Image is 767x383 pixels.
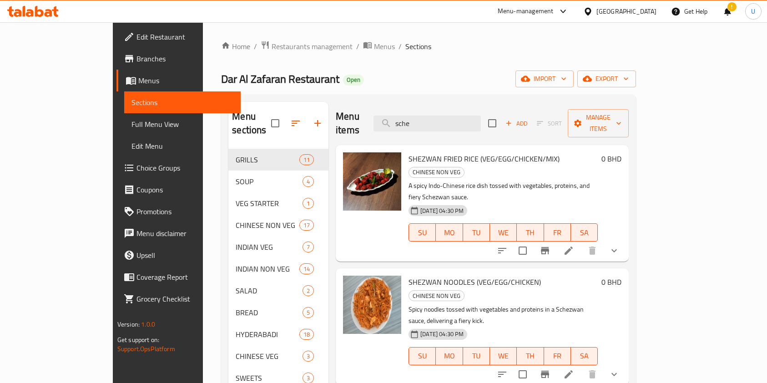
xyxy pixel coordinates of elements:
[563,245,574,256] a: Edit menu item
[236,329,299,340] span: HYDERABADI
[303,176,314,187] div: items
[417,207,467,215] span: [DATE] 04:30 PM
[136,162,234,173] span: Choice Groups
[303,351,314,362] div: items
[131,119,234,130] span: Full Menu View
[502,116,531,131] button: Add
[343,152,401,211] img: SHEZWAN FRIED RICE (VEG/EGG/CHICKEN/MIX)
[131,141,234,151] span: Edit Menu
[517,223,544,242] button: TH
[236,307,303,318] div: BREAD
[285,112,307,134] span: Sort sections
[596,6,656,16] div: [GEOGRAPHIC_DATA]
[136,250,234,261] span: Upsell
[343,75,364,86] div: Open
[299,220,314,231] div: items
[751,6,755,16] span: U
[116,157,241,179] a: Choice Groups
[303,198,314,209] div: items
[409,275,541,289] span: SHEZWAN NOODLES (VEG/EGG/CHICKEN)
[236,242,303,252] span: INDIAN VEG
[228,323,328,345] div: HYDERABADI18
[494,226,513,239] span: WE
[575,349,594,363] span: SA
[405,41,431,52] span: Sections
[303,352,313,361] span: 3
[374,41,395,52] span: Menus
[409,180,598,203] p: A spicy Indo-Chinese rice dish tossed with vegetables, proteins, and fiery Schezwan sauce.
[520,349,540,363] span: TH
[548,349,567,363] span: FR
[136,206,234,217] span: Promotions
[116,179,241,201] a: Coupons
[373,116,481,131] input: search
[548,226,567,239] span: FR
[409,223,436,242] button: SU
[467,226,486,239] span: TU
[116,222,241,244] a: Menu disclaimer
[228,214,328,236] div: CHINESE NON VEG17
[409,290,464,301] div: CHINESE NON VEG
[117,343,175,355] a: Support.OpsPlatform
[299,263,314,274] div: items
[483,114,502,133] span: Select section
[272,41,353,52] span: Restaurants management
[254,41,257,52] li: /
[417,330,467,338] span: [DATE] 04:30 PM
[228,258,328,280] div: INDIAN NON VEG14
[236,154,299,165] div: GRILLS
[490,347,517,365] button: WE
[232,110,271,137] h2: Menu sections
[303,308,313,317] span: 5
[117,334,159,346] span: Get support on:
[571,347,598,365] button: SA
[601,276,621,288] h6: 0 BHD
[136,293,234,304] span: Grocery Checklist
[531,116,568,131] span: Select section first
[513,241,532,260] span: Select to update
[534,240,556,262] button: Branch-specific-item
[504,118,529,129] span: Add
[577,71,636,87] button: export
[299,154,314,165] div: items
[609,245,620,256] svg: Show Choices
[228,280,328,302] div: SALAD2
[299,329,314,340] div: items
[490,223,517,242] button: WE
[236,198,303,209] span: VEG STARTER
[413,226,432,239] span: SU
[439,349,459,363] span: MO
[303,287,313,295] span: 2
[356,41,359,52] li: /
[515,71,574,87] button: import
[116,26,241,48] a: Edit Restaurant
[609,369,620,380] svg: Show Choices
[228,302,328,323] div: BREAD5
[303,242,314,252] div: items
[300,156,313,164] span: 11
[117,318,140,330] span: Version:
[136,228,234,239] span: Menu disclaimer
[544,223,571,242] button: FR
[399,41,402,52] li: /
[409,167,464,177] span: CHINESE NON VEG
[266,114,285,133] span: Select all sections
[236,285,303,296] span: SALAD
[300,221,313,230] span: 17
[363,40,395,52] a: Menus
[585,73,629,85] span: export
[116,288,241,310] a: Grocery Checklist
[343,276,401,334] img: SHEZWAN NOODLES (VEG/EGG/CHICKEN)
[413,349,432,363] span: SU
[409,304,598,327] p: Spicy noodles tossed with vegetables and proteins in a Schezwan sauce, delivering a fiery kick.
[124,91,241,113] a: Sections
[601,152,621,165] h6: 0 BHD
[517,347,544,365] button: TH
[141,318,155,330] span: 1.0.0
[544,347,571,365] button: FR
[228,192,328,214] div: VEG STARTER1
[409,152,560,166] span: SHEZWAN FRIED RICE (VEG/EGG/CHICKEN/MIX)
[236,263,299,274] span: INDIAN NON VEG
